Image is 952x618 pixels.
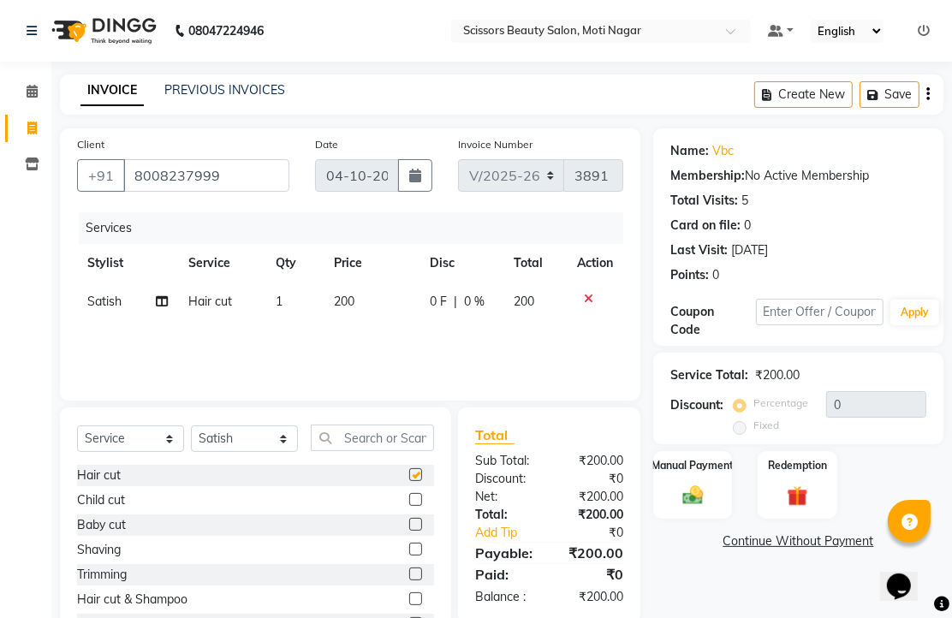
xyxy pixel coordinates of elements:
th: Stylist [77,244,178,282]
span: Satish [87,294,122,309]
span: 1 [276,294,283,309]
label: Client [77,137,104,152]
div: ₹0 [563,524,636,542]
span: 0 % [465,293,485,311]
div: Total: [462,506,550,524]
label: Date [315,137,338,152]
div: Total Visits: [670,192,738,210]
th: Service [178,244,266,282]
div: Points: [670,266,709,284]
th: Disc [420,244,503,282]
div: Child cut [77,491,125,509]
span: 0 F [431,293,448,311]
th: Action [567,244,623,282]
span: Total [475,426,515,444]
div: Service Total: [670,366,748,384]
div: Baby cut [77,516,126,534]
th: Total [503,244,567,282]
div: Hair cut [77,466,121,484]
div: Card on file: [670,217,741,235]
div: Paid: [462,564,550,585]
div: Coupon Code [670,303,756,339]
input: Search or Scan [311,425,434,451]
div: ₹200.00 [550,488,637,506]
img: logo [44,7,161,55]
input: Enter Offer / Coupon Code [756,299,884,325]
div: Membership: [670,167,745,185]
div: No Active Membership [670,167,926,185]
button: Save [860,81,919,108]
div: ₹0 [550,564,637,585]
label: Percentage [753,395,808,411]
div: Trimming [77,566,127,584]
th: Price [324,244,419,282]
b: 08047224946 [188,7,264,55]
a: Continue Without Payment [657,532,940,550]
div: 0 [712,266,719,284]
div: Payable: [462,543,550,563]
a: INVOICE [80,75,144,106]
div: Discount: [462,470,550,488]
span: 200 [514,294,534,309]
label: Fixed [753,418,779,433]
div: ₹200.00 [755,366,800,384]
a: Add Tip [462,524,563,542]
iframe: chat widget [880,550,935,601]
button: Create New [754,81,853,108]
span: 200 [334,294,354,309]
a: Vbc [712,142,734,160]
button: Apply [890,300,939,325]
div: [DATE] [731,241,768,259]
div: Hair cut & Shampoo [77,591,187,609]
label: Manual Payment [652,458,734,473]
span: Hair cut [188,294,232,309]
div: 5 [741,192,748,210]
div: ₹200.00 [550,543,637,563]
div: ₹0 [550,470,637,488]
div: Sub Total: [462,452,550,470]
th: Qty [265,244,324,282]
div: Net: [462,488,550,506]
div: Shaving [77,541,121,559]
img: _cash.svg [676,484,710,508]
div: Balance : [462,588,550,606]
div: Discount: [670,396,723,414]
span: | [455,293,458,311]
label: Invoice Number [458,137,533,152]
label: Redemption [768,458,827,473]
div: 0 [744,217,751,235]
button: +91 [77,159,125,192]
div: Name: [670,142,709,160]
div: ₹200.00 [550,588,637,606]
a: PREVIOUS INVOICES [164,82,285,98]
input: Search by Name/Mobile/Email/Code [123,159,289,192]
div: Services [79,212,636,244]
div: ₹200.00 [550,452,637,470]
div: ₹200.00 [550,506,637,524]
div: Last Visit: [670,241,728,259]
img: _gift.svg [781,484,814,509]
